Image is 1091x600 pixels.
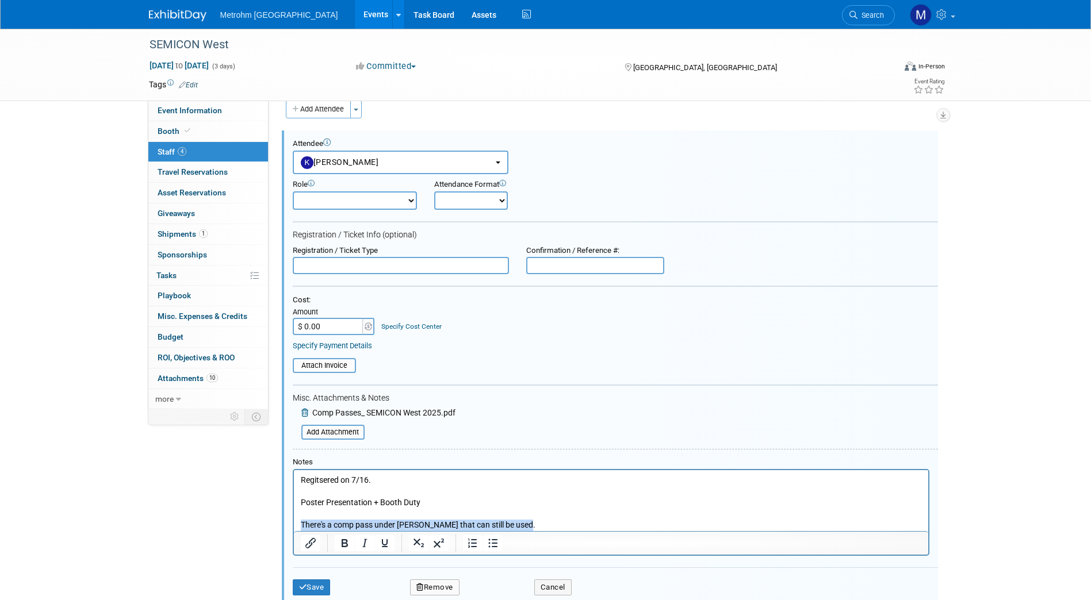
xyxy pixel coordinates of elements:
[483,535,503,551] button: Bullet list
[352,60,420,72] button: Committed
[148,203,268,224] a: Giveaways
[158,209,195,218] span: Giveaways
[293,180,417,190] div: Role
[355,535,374,551] button: Italic
[199,229,208,238] span: 1
[148,348,268,368] a: ROI, Objectives & ROO
[905,61,916,71] img: Format-Inperson.png
[293,341,372,350] a: Specify Payment Details
[148,224,268,244] a: Shipments1
[858,11,884,20] span: Search
[381,322,442,330] a: Specify Cost Center
[913,79,944,84] div: Event Rating
[149,60,209,71] span: [DATE] [DATE]
[294,470,928,531] iframe: Rich Text Area
[293,139,938,149] div: Attendee
[293,246,509,256] div: Registration / Ticket Type
[158,332,183,341] span: Budget
[286,100,351,118] button: Add Attendee
[293,579,331,595] button: Save
[148,389,268,409] a: more
[179,81,198,89] a: Edit
[148,101,268,121] a: Event Information
[158,126,193,136] span: Booth
[335,535,354,551] button: Bold
[375,535,395,551] button: Underline
[633,63,777,72] span: [GEOGRAPHIC_DATA], [GEOGRAPHIC_DATA]
[149,79,198,90] td: Tags
[534,579,572,595] button: Cancel
[155,394,174,403] span: more
[301,535,320,551] button: Insert/edit link
[158,167,228,176] span: Travel Reservations
[293,151,508,174] button: [PERSON_NAME]
[158,353,235,362] span: ROI, Objectives & ROO
[301,157,379,167] span: [PERSON_NAME]
[409,535,428,551] button: Subscript
[526,246,664,256] div: Confirmation / Reference #:
[148,121,268,141] a: Booth
[312,408,455,417] span: Comp Passes_ SEMICON West 2025.pdf
[148,245,268,265] a: Sponsorships
[429,535,449,551] button: Superscript
[434,180,583,190] div: Attendance Format
[148,327,268,347] a: Budget
[158,250,207,259] span: Sponsorships
[293,295,938,305] div: Cost:
[148,183,268,203] a: Asset Reservations
[158,229,208,239] span: Shipments
[244,409,268,424] td: Toggle Event Tabs
[158,311,247,321] span: Misc. Expenses & Credits
[149,10,206,21] img: ExhibitDay
[206,374,218,382] span: 10
[225,409,245,424] td: Personalize Event Tab Strip
[220,10,338,20] span: Metrohm [GEOGRAPHIC_DATA]
[842,5,895,25] a: Search
[158,188,226,197] span: Asset Reservations
[178,147,186,156] span: 4
[158,106,222,115] span: Event Information
[158,147,186,156] span: Staff
[293,393,938,403] div: Misc. Attachments & Notes
[158,291,191,300] span: Playbook
[158,374,218,383] span: Attachments
[148,368,268,389] a: Attachments10
[293,457,929,467] div: Notes
[293,307,376,318] div: Amount
[148,306,268,326] a: Misc. Expenses & Credits
[293,230,938,240] div: Registration / Ticket Info (optional)
[146,34,878,55] div: SEMICON West
[156,271,177,280] span: Tasks
[174,61,185,70] span: to
[211,63,235,70] span: (3 days)
[148,286,268,306] a: Playbook
[185,128,190,134] i: Booth reservation complete
[463,535,483,551] button: Numbered list
[148,142,268,162] a: Staff4
[918,62,945,71] div: In-Person
[827,60,945,77] div: Event Format
[910,4,932,26] img: Michelle Simoes
[148,266,268,286] a: Tasks
[148,162,268,182] a: Travel Reservations
[410,579,460,595] button: Remove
